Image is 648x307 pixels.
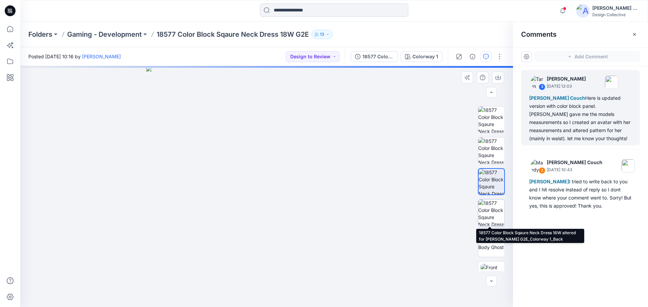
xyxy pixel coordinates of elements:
div: Design Collective [592,12,640,17]
img: 45 Full Body Ghost [478,237,505,251]
img: Front Full Body Ghost [481,264,505,285]
a: [PERSON_NAME] [82,54,121,59]
span: [PERSON_NAME] [529,179,569,184]
span: [PERSON_NAME] Couch [529,95,585,101]
div: 2 [539,167,545,174]
p: 13 [320,31,324,38]
button: Details [467,51,478,62]
p: [DATE] 12:03 [547,83,586,90]
img: 18577 Color Block Sqaure Neck Dress 16W altered for Kristen G2E_Colorway 1 [478,137,505,164]
p: [DATE] 10:43 [547,166,602,173]
span: Posted [DATE] 10:16 by [28,53,121,60]
div: [PERSON_NAME] Couch [592,4,640,12]
button: Add Comment [535,51,640,62]
a: Folders [28,30,52,39]
div: Here is updated version with color block panel. [PERSON_NAME] gave me the models measurements so ... [529,94,632,143]
img: Taryn Calvey [531,75,544,89]
img: 18577 Color Block Sqaure Neck Dress 16W altered for Kristen G2E_Colorway 1_Left [479,169,504,194]
img: eyJhbGciOiJIUzI1NiIsImtpZCI6IjAiLCJzbHQiOiJzZXMiLCJ0eXAiOiJKV1QifQ.eyJkYXRhIjp7InR5cGUiOiJzdG9yYW... [146,66,387,307]
div: I tried to write back to you and I hit resolve instead of reply so I dont know where your comment... [529,178,632,210]
div: 3 [539,84,545,90]
img: 18577 Color Block Sqaure Neck Dress 16W altered for Kristen G2E_Colorway 1_Front [478,106,505,133]
a: Gaming - Development [67,30,142,39]
button: 13 [312,30,333,39]
div: Colorway 1 [412,53,438,60]
button: Colorway 1 [401,51,442,62]
button: 18577 Color Block Sqaure Neck Dress 18W G2E [351,51,398,62]
img: avatar [576,4,590,18]
div: 18577 Color Block Sqaure Neck Dress 18W G2E [362,53,394,60]
p: 18577 Color Block Sqaure Neck Dress 18W G2E [157,30,309,39]
p: [PERSON_NAME] Couch [547,158,602,166]
img: Mandy Mclean Couch [531,159,544,173]
img: 18577 Color Block Sqaure Neck Dress 16W altered for Kristen G2E_Colorway 1_Back [478,199,505,226]
p: [PERSON_NAME] [547,75,586,83]
h2: Comments [521,30,557,38]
